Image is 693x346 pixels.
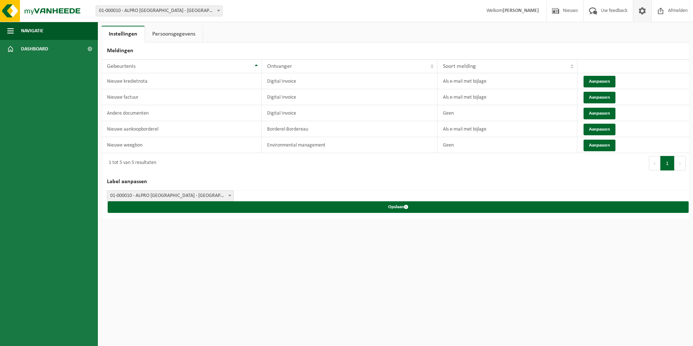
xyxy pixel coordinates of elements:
span: Navigatie [21,22,43,40]
td: Als e-mail met bijlage [437,73,577,89]
td: Nieuwe weegbon [101,137,262,153]
td: Borderel-Bordereau [262,121,437,137]
td: Nieuwe kredietnota [101,73,262,89]
td: Als e-mail met bijlage [437,121,577,137]
button: Aanpassen [584,108,615,119]
span: Ontvanger [267,63,292,69]
button: Previous [649,156,660,170]
span: 01-000010 - ALPRO NV - WEVELGEM [107,191,233,201]
button: 1 [660,156,675,170]
td: Andere documenten [101,105,262,121]
h2: Label aanpassen [101,173,689,190]
td: Digital Invoice [262,105,437,121]
a: Persoonsgegevens [145,26,203,42]
button: Aanpassen [584,124,615,135]
h2: Meldingen [101,42,689,59]
button: Aanpassen [584,140,615,151]
button: Aanpassen [584,76,615,87]
button: Aanpassen [584,92,615,103]
td: Nieuwe factuur [101,89,262,105]
td: Als e-mail met bijlage [437,89,577,105]
td: Nieuwe aankoopborderel [101,121,262,137]
span: 01-000010 - ALPRO NV - WEVELGEM [107,190,234,201]
td: Geen [437,105,577,121]
td: Digital Invoice [262,89,437,105]
span: 01-000010 - ALPRO NV - WEVELGEM [96,6,222,16]
span: Gebeurtenis [107,63,136,69]
span: Dashboard [21,40,48,58]
td: Digital Invoice [262,73,437,89]
button: Next [675,156,686,170]
strong: [PERSON_NAME] [503,8,539,13]
span: 01-000010 - ALPRO NV - WEVELGEM [96,5,223,16]
td: Geen [437,137,577,153]
button: Opslaan [108,201,689,213]
div: 1 tot 5 van 5 resultaten [105,157,156,170]
a: Instellingen [101,26,145,42]
td: Environmental management [262,137,437,153]
span: Soort melding [443,63,476,69]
